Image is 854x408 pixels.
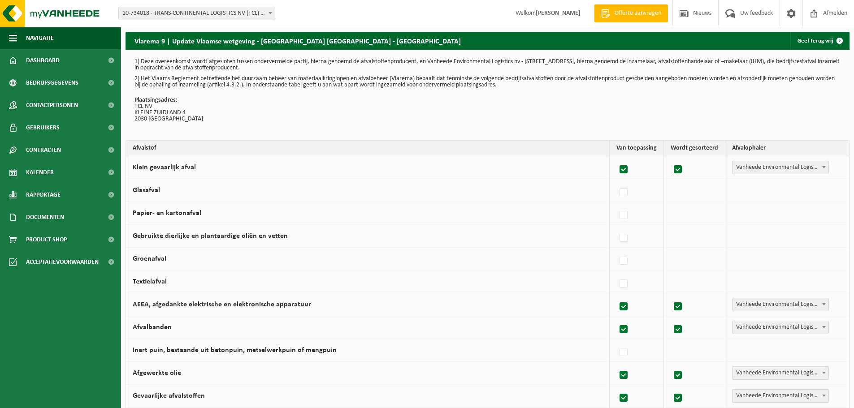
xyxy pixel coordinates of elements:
[134,97,178,103] strong: Plaatsingsadres:
[26,27,54,49] span: Navigatie
[732,321,829,334] span: Vanheede Environmental Logistics
[133,232,288,240] label: Gebruikte dierlijke en plantaardige oliën en vetten
[134,76,841,88] p: 2) Het Vlaams Reglement betreffende het duurzaam beheer van materiaalkringlopen en afvalbeheer (V...
[133,392,205,399] label: Gevaarlijke afvalstoffen
[26,139,61,161] span: Contracten
[119,7,275,20] span: 10-734018 - TRANS-CONTINENTAL LOGISTICS NV (TCL) - ANTWERPEN
[790,32,849,50] a: Geef terug vrij
[733,390,828,402] span: Vanheede Environmental Logistics
[26,94,78,116] span: Contactpersonen
[732,161,829,174] span: Vanheede Environmental Logistics
[732,389,829,403] span: Vanheede Environmental Logistics
[133,255,166,262] label: Groenafval
[26,49,60,72] span: Dashboard
[133,164,196,171] label: Klein gevaarlijk afval
[733,298,828,311] span: Vanheede Environmental Logistics
[133,301,311,308] label: AEEA, afgedankte elektrische en elektronische apparatuur
[26,251,99,273] span: Acceptatievoorwaarden
[664,141,725,156] th: Wordt gesorteerd
[133,187,160,194] label: Glasafval
[610,141,664,156] th: Van toepassing
[134,59,841,71] p: 1) Deze overeenkomst wordt afgesloten tussen ondervermelde partij, hierna genoemd de afvalstoffen...
[26,206,64,228] span: Documenten
[732,366,829,380] span: Vanheede Environmental Logistics
[26,228,67,251] span: Product Shop
[725,141,849,156] th: Afvalophaler
[733,367,828,379] span: Vanheede Environmental Logistics
[26,184,61,206] span: Rapportage
[536,10,581,17] strong: [PERSON_NAME]
[612,9,663,18] span: Offerte aanvragen
[134,97,841,122] p: TCL NV KLEINE ZUIDLAND 4 2030 [GEOGRAPHIC_DATA]
[126,141,610,156] th: Afvalstof
[594,4,668,22] a: Offerte aanvragen
[26,72,78,94] span: Bedrijfsgegevens
[733,321,828,334] span: Vanheede Environmental Logistics
[733,161,828,174] span: Vanheede Environmental Logistics
[133,278,167,285] label: Textielafval
[118,7,275,20] span: 10-734018 - TRANS-CONTINENTAL LOGISTICS NV (TCL) - ANTWERPEN
[26,116,60,139] span: Gebruikers
[133,324,172,331] label: Afvalbanden
[133,210,201,217] label: Papier- en kartonafval
[732,298,829,311] span: Vanheede Environmental Logistics
[26,161,54,184] span: Kalender
[133,369,181,377] label: Afgewerkte olie
[133,347,337,354] label: Inert puin, bestaande uit betonpuin, metselwerkpuin of mengpuin
[126,32,470,49] h2: Vlarema 9 | Update Vlaamse wetgeving - [GEOGRAPHIC_DATA] [GEOGRAPHIC_DATA] - [GEOGRAPHIC_DATA]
